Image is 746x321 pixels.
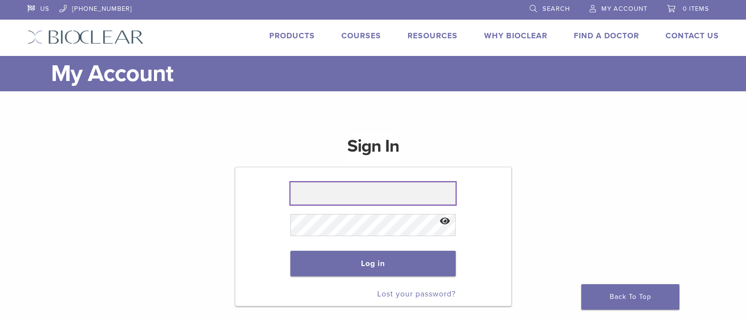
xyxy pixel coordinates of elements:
a: Find A Doctor [574,31,639,41]
a: Contact Us [666,31,719,41]
a: Lost your password? [377,289,456,299]
span: Search [542,5,570,13]
a: Products [269,31,315,41]
button: Show password [435,209,456,234]
a: Why Bioclear [484,31,547,41]
a: Courses [341,31,381,41]
span: My Account [601,5,647,13]
a: Resources [408,31,458,41]
h1: My Account [51,56,719,91]
button: Log in [290,251,456,276]
img: Bioclear [27,30,144,44]
h1: Sign In [347,134,399,166]
span: 0 items [683,5,709,13]
a: Back To Top [581,284,679,310]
